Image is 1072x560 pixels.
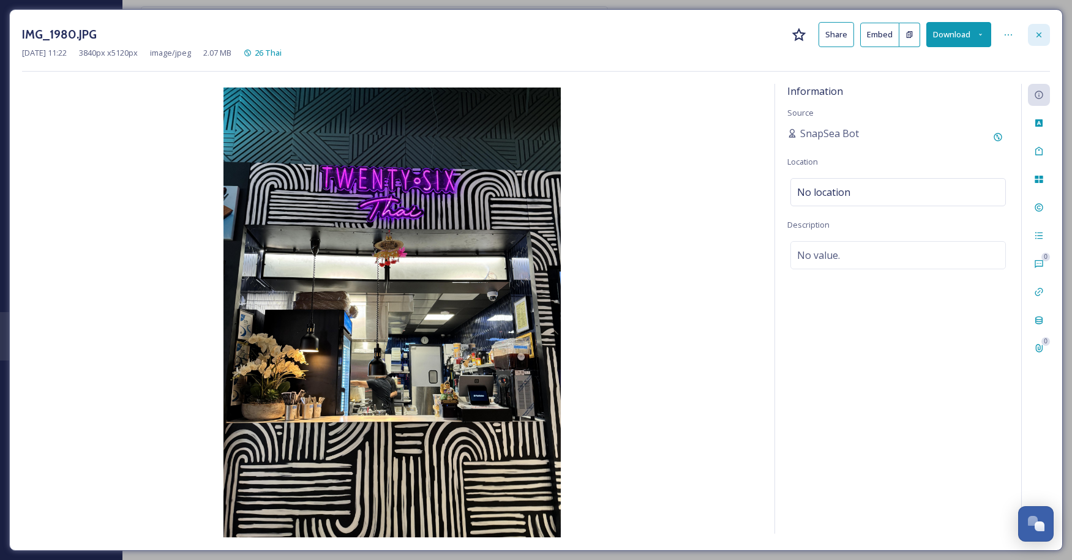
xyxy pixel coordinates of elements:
span: 26 Thai [255,47,282,58]
span: No location [797,185,850,200]
span: Location [787,156,818,167]
span: image/jpeg [150,47,191,59]
button: Share [819,22,854,47]
span: 3840 px x 5120 px [79,47,138,59]
span: Information [787,84,843,98]
span: SnapSea Bot [800,126,859,141]
span: [DATE] 11:22 [22,47,67,59]
div: 0 [1041,253,1050,261]
button: Embed [860,23,899,47]
img: jRkptX2.JPG [22,88,762,537]
span: Description [787,219,830,230]
span: No value. [797,248,840,263]
div: 0 [1041,337,1050,346]
h3: IMG_1980.JPG [22,26,97,43]
button: Download [926,22,991,47]
span: Source [787,107,814,118]
span: 2.07 MB [203,47,231,59]
button: Open Chat [1018,506,1054,542]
